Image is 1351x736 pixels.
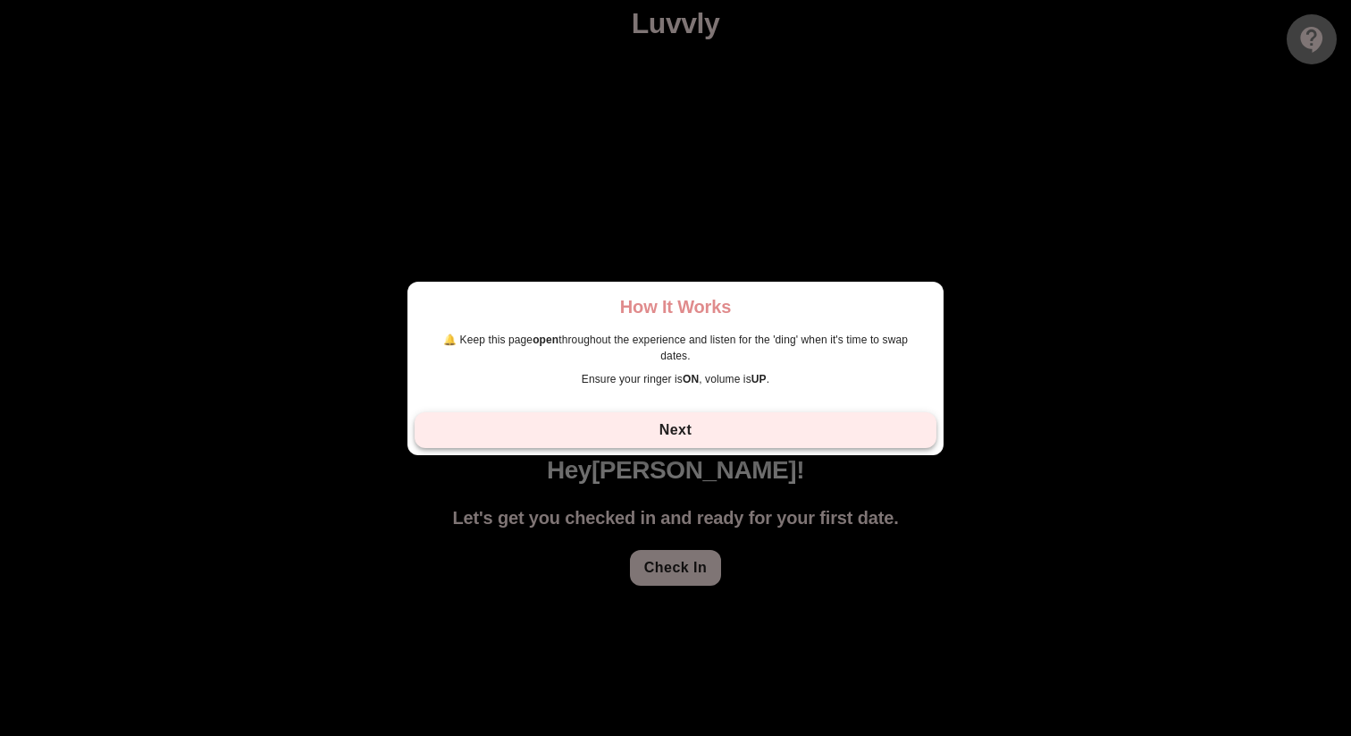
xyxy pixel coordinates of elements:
strong: ON [683,373,699,385]
strong: open [533,334,558,346]
strong: UP [751,373,767,385]
button: Next [415,412,936,448]
h2: How It Works [429,296,922,317]
p: 🔔 Keep this page throughout the experience and listen for the 'ding' when it's time to swap dates. [429,332,922,364]
p: Ensure your ringer is , volume is . [429,371,922,387]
